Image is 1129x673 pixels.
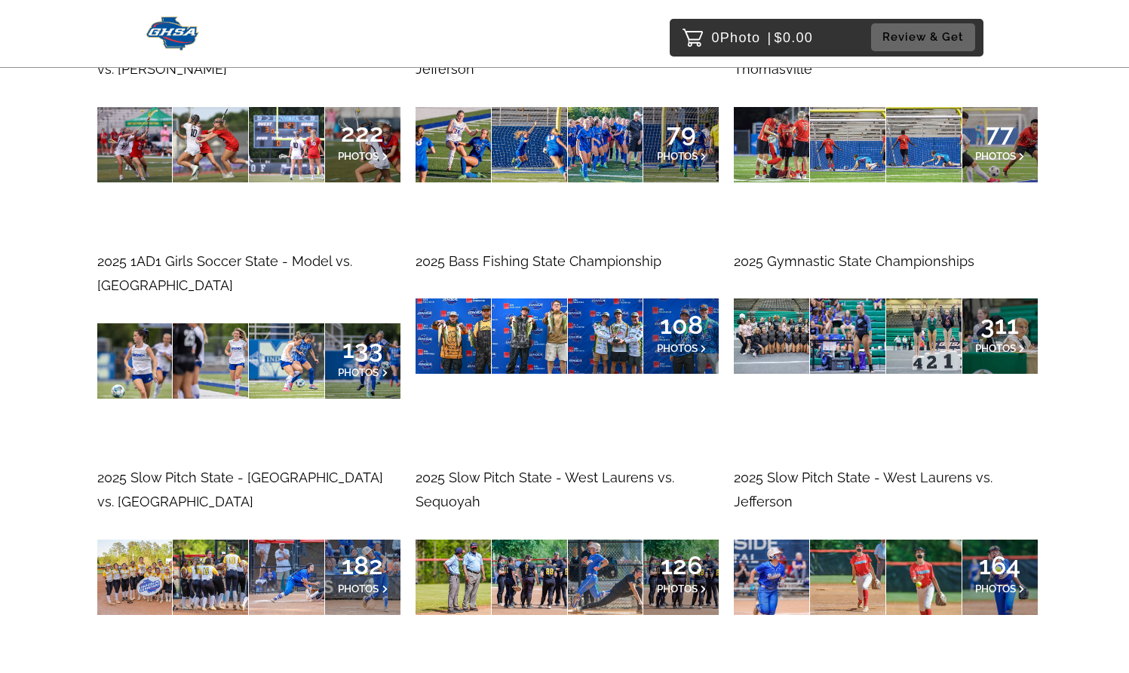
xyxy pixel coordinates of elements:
img: Snapphound Logo [146,17,200,50]
span: 77 [975,128,1025,137]
a: 2025 Bass Fishing State Championship108PHOTOS [416,249,719,375]
a: 2025 Girls Div. 3 Lacrosse State - West Forsyth vs. [PERSON_NAME]222PHOTOS [97,32,400,182]
span: Photo [720,26,761,50]
span: PHOTOS [975,150,1016,162]
button: Review & Get [871,23,975,51]
span: PHOTOS [338,150,379,162]
span: 79 [657,128,707,137]
a: 2025 3A Girls Soccer State - Oconee Co. vs. Jefferson79PHOTOS [416,32,719,182]
span: PHOTOS [338,366,379,378]
span: 222 [338,128,388,137]
span: 2025 Girls Div. 3 Lacrosse State - West Forsyth vs. [PERSON_NAME] [97,36,391,76]
span: 126 [657,561,707,570]
span: 164 [975,561,1025,570]
span: 2025 Slow Pitch State - West Laurens vs. Jefferson [734,470,992,509]
span: 2025 3A Girls Soccer State - Oconee Co. vs. Jefferson [416,36,690,76]
a: 2025 Slow Pitch State - West Laurens vs. Sequoyah126PHOTOS [416,466,719,615]
span: 2025 Slow Pitch State - [GEOGRAPHIC_DATA] vs. [GEOGRAPHIC_DATA] [97,470,383,509]
span: PHOTOS [657,583,698,595]
span: 311 [975,320,1025,329]
span: 108 [657,320,707,329]
a: 2025 Slow Pitch State - [GEOGRAPHIC_DATA] vs. [GEOGRAPHIC_DATA]182PHOTOS [97,466,400,615]
a: 2025 1AD1 Girls Soccer State - Model vs. [GEOGRAPHIC_DATA]133PHOTOS [97,249,400,399]
span: 182 [338,561,388,570]
span: PHOTOS [338,583,379,595]
span: PHOTOS [975,342,1016,354]
a: 2025 Slow Pitch State - West Laurens vs. Jefferson164PHOTOS [734,466,1037,615]
a: 2025 1AD1 Boys Soccer State - Armuchee vs. Thomasville77PHOTOS [734,32,1037,182]
span: PHOTOS [657,150,698,162]
span: 133 [338,344,388,353]
span: 2025 Bass Fishing State Championship [416,253,661,269]
span: 2025 Gymnastic State Championships [734,253,974,269]
span: | [768,30,772,45]
span: 2025 1AD1 Girls Soccer State - Model vs. [GEOGRAPHIC_DATA] [97,253,352,293]
a: 2025 Gymnastic State Championships311PHOTOS [734,249,1037,375]
a: Review & Get [871,23,980,51]
span: PHOTOS [657,342,698,354]
span: 2025 1AD1 Boys Soccer State - Armuchee vs. Thomasville [734,36,1019,76]
p: 0 $0.00 [712,26,814,50]
span: PHOTOS [975,583,1016,595]
span: 2025 Slow Pitch State - West Laurens vs. Sequoyah [416,470,674,509]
